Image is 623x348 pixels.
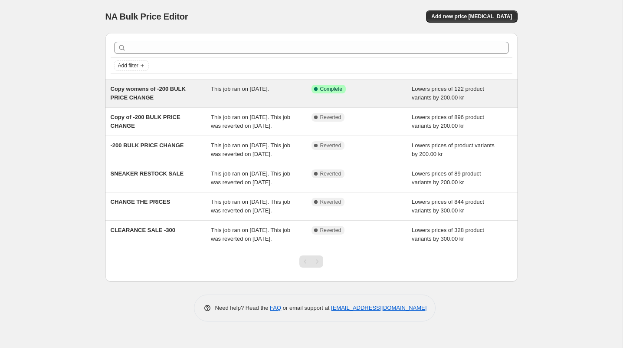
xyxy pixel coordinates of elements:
[211,199,290,214] span: This job ran on [DATE]. This job was reverted on [DATE].
[211,227,290,242] span: This job ran on [DATE]. This job was reverted on [DATE].
[211,86,269,92] span: This job ran on [DATE].
[426,10,517,23] button: Add new price [MEDICAL_DATA]
[111,114,180,129] span: Copy of -200 BULK PRICE CHANGE
[331,305,426,311] a: [EMAIL_ADDRESS][DOMAIN_NAME]
[211,114,290,129] span: This job ran on [DATE]. This job was reverted on [DATE].
[412,86,484,101] span: Lowers prices of 122 product variants by 200.00 kr
[114,60,149,71] button: Add filter
[111,227,176,233] span: CLEARANCE SALE -300
[215,305,270,311] span: Need help? Read the
[111,142,184,149] span: -200 BULK PRICE CHANGE
[320,170,341,177] span: Reverted
[320,86,342,93] span: Complete
[270,305,281,311] a: FAQ
[111,170,184,177] span: SNEAKER RESTOCK SALE
[412,227,484,242] span: Lowers prices of 328 product variants by 300.00 kr
[320,142,341,149] span: Reverted
[105,12,188,21] span: NA Bulk Price Editor
[412,142,495,157] span: Lowers prices of product variants by 200.00 kr
[320,199,341,205] span: Reverted
[118,62,138,69] span: Add filter
[412,199,484,214] span: Lowers prices of 844 product variants by 300.00 kr
[111,199,171,205] span: CHANGE THE PRICES
[431,13,512,20] span: Add new price [MEDICAL_DATA]
[299,255,323,268] nav: Pagination
[320,227,341,234] span: Reverted
[412,170,481,186] span: Lowers prices of 89 product variants by 200.00 kr
[412,114,484,129] span: Lowers prices of 896 product variants by 200.00 kr
[211,142,290,157] span: This job ran on [DATE]. This job was reverted on [DATE].
[281,305,331,311] span: or email support at
[320,114,341,121] span: Reverted
[111,86,186,101] span: Copy womens of -200 BULK PRICE CHANGE
[211,170,290,186] span: This job ran on [DATE]. This job was reverted on [DATE].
